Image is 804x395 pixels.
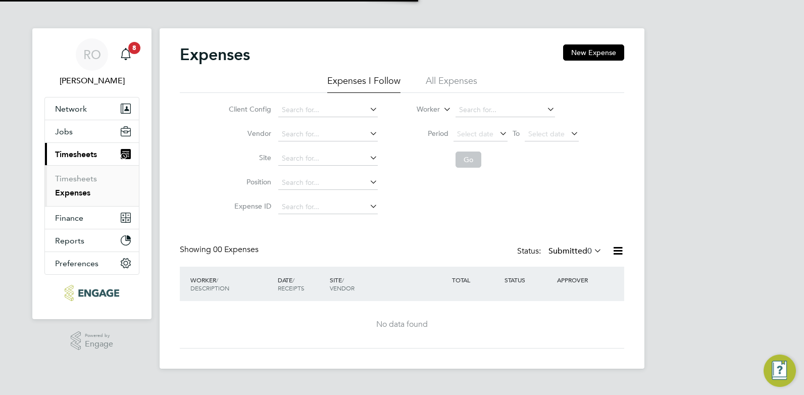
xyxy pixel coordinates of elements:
[548,246,602,256] label: Submitted
[226,129,271,138] label: Vendor
[449,271,502,289] div: TOTAL
[55,213,83,223] span: Finance
[44,38,139,87] a: RO[PERSON_NAME]
[83,48,101,61] span: RO
[278,127,378,141] input: Search for...
[180,44,250,65] h2: Expenses
[44,285,139,301] a: Go to home page
[190,284,229,292] span: DESCRIPTION
[55,127,73,136] span: Jobs
[278,200,378,214] input: Search for...
[292,276,294,284] span: /
[278,152,378,166] input: Search for...
[55,104,87,114] span: Network
[764,355,796,387] button: Engage Resource Center
[275,271,328,297] div: DATE
[426,75,477,93] li: All Expenses
[327,75,400,93] li: Expenses I Follow
[394,105,440,115] label: Worker
[528,129,565,138] span: Select date
[330,284,355,292] span: VENDOR
[563,44,624,61] button: New Expense
[213,244,259,255] span: 00 Expenses
[55,150,97,159] span: Timesheets
[180,244,261,255] div: Showing
[45,97,139,120] button: Network
[55,174,97,183] a: Timesheets
[456,103,555,117] input: Search for...
[85,340,113,349] span: Engage
[55,188,90,197] a: Expenses
[555,271,607,289] div: APPROVER
[278,176,378,190] input: Search for...
[327,271,449,297] div: SITE
[587,246,592,256] span: 0
[403,129,448,138] label: Period
[188,271,275,297] div: WORKER
[71,331,114,351] a: Powered byEngage
[45,229,139,252] button: Reports
[45,120,139,142] button: Jobs
[226,177,271,186] label: Position
[342,276,344,284] span: /
[226,105,271,114] label: Client Config
[502,271,555,289] div: STATUS
[456,152,481,168] button: Go
[128,42,140,54] span: 8
[517,244,604,259] div: Status:
[85,331,113,340] span: Powered by
[510,127,523,140] span: To
[44,75,139,87] span: Roslyn O'Garro
[45,143,139,165] button: Timesheets
[65,285,119,301] img: ncclondon-logo-retina.png
[457,129,493,138] span: Select date
[226,153,271,162] label: Site
[45,165,139,206] div: Timesheets
[55,259,98,268] span: Preferences
[190,319,614,330] div: No data found
[278,284,305,292] span: RECEIPTS
[226,202,271,211] label: Expense ID
[45,207,139,229] button: Finance
[116,38,136,71] a: 8
[45,252,139,274] button: Preferences
[278,103,378,117] input: Search for...
[55,236,84,245] span: Reports
[216,276,218,284] span: /
[32,28,152,319] nav: Main navigation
